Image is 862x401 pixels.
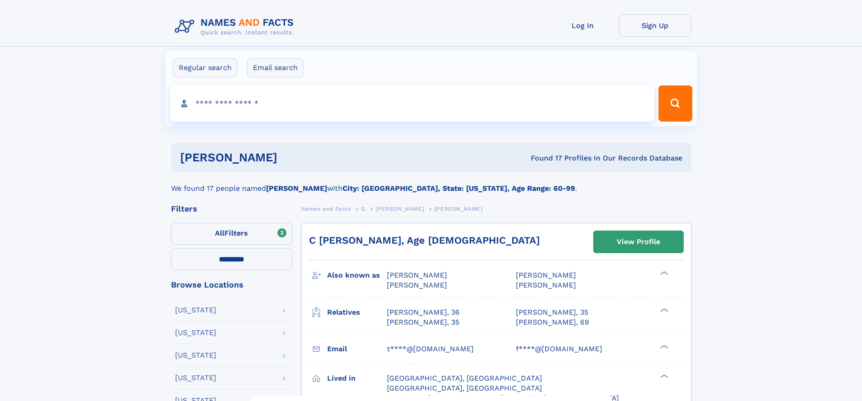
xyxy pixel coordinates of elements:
[343,184,575,193] b: City: [GEOGRAPHIC_DATA], State: [US_STATE], Age Range: 60-99
[658,85,692,122] button: Search Button
[516,317,589,327] a: [PERSON_NAME], 69
[658,270,669,276] div: ❯
[516,271,576,279] span: [PERSON_NAME]
[617,231,660,252] div: View Profile
[327,268,387,283] h3: Also known as
[434,206,483,212] span: [PERSON_NAME]
[266,184,327,193] b: [PERSON_NAME]
[516,307,588,317] a: [PERSON_NAME], 35
[171,205,292,213] div: Filters
[171,172,691,194] div: We found 17 people named with .
[658,307,669,313] div: ❯
[175,307,216,314] div: [US_STATE]
[171,281,292,289] div: Browse Locations
[516,281,576,289] span: [PERSON_NAME]
[247,58,304,77] label: Email search
[215,229,224,237] span: All
[170,85,655,122] input: search input
[594,231,683,253] a: View Profile
[327,371,387,386] h3: Lived in
[327,305,387,320] h3: Relatives
[361,203,366,214] a: G
[171,14,301,39] img: Logo Names and Facts
[376,203,424,214] a: [PERSON_NAME]
[404,153,682,163] div: Found 17 Profiles In Our Records Database
[301,203,351,214] a: Names and Facts
[387,307,460,317] a: [PERSON_NAME], 36
[175,329,216,336] div: [US_STATE]
[309,235,540,246] a: C [PERSON_NAME], Age [DEMOGRAPHIC_DATA]
[361,206,366,212] span: G
[171,223,292,245] label: Filters
[547,14,619,37] a: Log In
[376,206,424,212] span: [PERSON_NAME]
[658,344,669,349] div: ❯
[327,341,387,357] h3: Email
[175,352,216,359] div: [US_STATE]
[619,14,691,37] a: Sign Up
[387,271,447,279] span: [PERSON_NAME]
[387,281,447,289] span: [PERSON_NAME]
[387,374,542,382] span: [GEOGRAPHIC_DATA], [GEOGRAPHIC_DATA]
[180,152,404,163] h1: [PERSON_NAME]
[658,373,669,379] div: ❯
[173,58,238,77] label: Regular search
[175,374,216,382] div: [US_STATE]
[387,384,542,392] span: [GEOGRAPHIC_DATA], [GEOGRAPHIC_DATA]
[387,317,459,327] a: [PERSON_NAME], 35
